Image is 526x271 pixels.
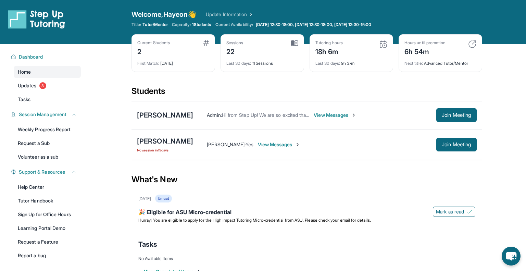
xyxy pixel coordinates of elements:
[404,46,446,57] div: 6h 54m
[19,111,66,118] span: Session Management
[258,141,301,148] span: View Messages
[226,61,251,66] span: Last 30 days :
[14,151,81,163] a: Volunteer as a sub
[379,40,387,48] img: card
[315,46,343,57] div: 18h 6m
[203,40,209,46] img: card
[436,138,477,151] button: Join Meeting
[18,96,30,103] span: Tasks
[131,22,141,27] span: Title:
[137,61,159,66] span: First Match :
[14,79,81,92] a: Updates3
[138,239,157,249] span: Tasks
[315,61,340,66] span: Last 30 days :
[226,46,243,57] div: 22
[404,40,446,46] div: Hours until promotion
[246,141,253,147] span: Yes
[226,40,243,46] div: Sessions
[215,22,253,27] span: Current Availability:
[207,112,222,118] span: Admin :
[14,181,81,193] a: Help Center
[138,196,151,201] div: [DATE]
[256,22,371,27] span: [DATE] 12:30-18:00, [DATE] 12:30-18:00, [DATE] 12:30-15:00
[14,222,81,234] a: Learning Portal Demo
[254,22,373,27] a: [DATE] 12:30-18:00, [DATE] 12:30-18:00, [DATE] 12:30-15:00
[16,169,77,175] button: Support & Resources
[467,209,472,214] img: Mark as read
[442,143,471,147] span: Join Meeting
[19,169,65,175] span: Support & Resources
[502,247,521,266] button: chat-button
[14,93,81,106] a: Tasks
[247,11,254,18] img: Chevron Right
[295,142,300,147] img: Chevron-Right
[315,40,343,46] div: Tutoring hours
[155,195,172,202] div: Unread
[226,57,298,66] div: 11 Sessions
[436,108,477,122] button: Join Meeting
[131,164,482,195] div: What's New
[14,236,81,248] a: Request a Feature
[18,82,37,89] span: Updates
[14,123,81,136] a: Weekly Progress Report
[137,110,193,120] div: [PERSON_NAME]
[404,57,476,66] div: Advanced Tutor/Mentor
[137,147,193,153] span: No session in 19 days
[142,22,168,27] span: Tutor/Mentor
[137,46,170,57] div: 2
[138,218,371,223] span: Hurray! You are eligible to apply for the High Impact Tutoring Micro-credential from ASU. Please ...
[206,11,254,18] a: Update Information
[291,40,298,46] img: card
[137,136,193,146] div: [PERSON_NAME]
[14,66,81,78] a: Home
[137,40,170,46] div: Current Students
[14,195,81,207] a: Tutor Handbook
[433,207,475,217] button: Mark as read
[14,249,81,262] a: Report a bug
[131,86,482,101] div: Students
[315,57,387,66] div: 9h 37m
[138,208,475,218] div: 🎉 Eligible for ASU Micro-credential
[16,111,77,118] button: Session Management
[131,10,196,19] span: Welcome, Hayeon 👋
[192,22,211,27] span: 1 Students
[314,112,356,119] span: View Messages
[14,208,81,221] a: Sign Up for Office Hours
[8,10,65,29] img: logo
[351,112,356,118] img: Chevron-Right
[39,82,46,89] span: 3
[442,113,471,117] span: Join Meeting
[436,208,464,215] span: Mark as read
[137,57,209,66] div: [DATE]
[468,40,476,48] img: card
[19,53,43,60] span: Dashboard
[18,69,31,75] span: Home
[16,53,77,60] button: Dashboard
[138,256,475,261] div: No Available Items
[207,141,246,147] span: [PERSON_NAME] :
[172,22,191,27] span: Capacity:
[14,137,81,149] a: Request a Sub
[404,61,423,66] span: Next title :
